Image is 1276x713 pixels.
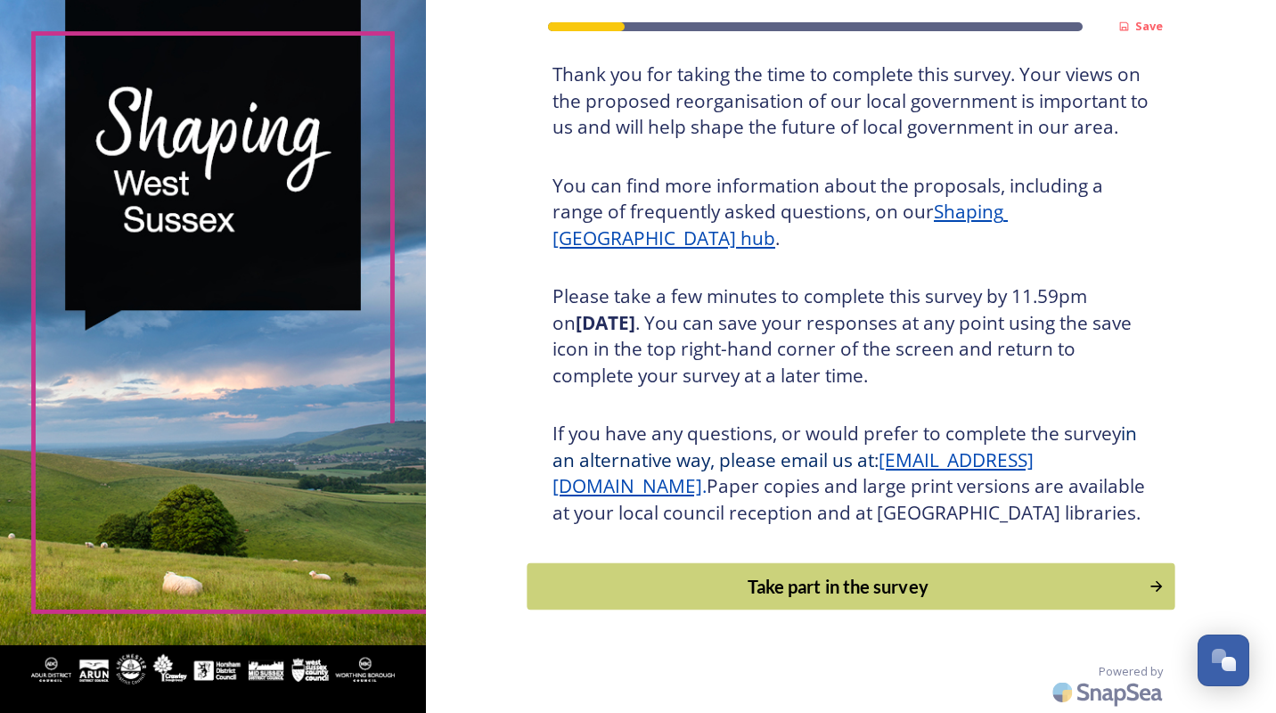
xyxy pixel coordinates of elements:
[527,563,1174,611] button: Continue
[552,199,1008,250] a: Shaping [GEOGRAPHIC_DATA] hub
[1198,635,1249,686] button: Open Chat
[552,421,1149,526] h3: If you have any questions, or would prefer to complete the survey Paper copies and large print ve...
[552,173,1149,252] h3: You can find more information about the proposals, including a range of frequently asked question...
[702,473,707,498] span: .
[1099,663,1163,680] span: Powered by
[552,61,1149,141] h3: Thank you for taking the time to complete this survey. Your views on the proposed reorganisation ...
[576,310,635,335] strong: [DATE]
[1047,671,1172,713] img: SnapSea Logo
[1135,18,1163,34] strong: Save
[537,573,1140,600] div: Take part in the survey
[552,421,1141,472] span: in an alternative way, please email us at:
[552,447,1034,499] a: [EMAIL_ADDRESS][DOMAIN_NAME]
[552,283,1149,389] h3: Please take a few minutes to complete this survey by 11.59pm on . You can save your responses at ...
